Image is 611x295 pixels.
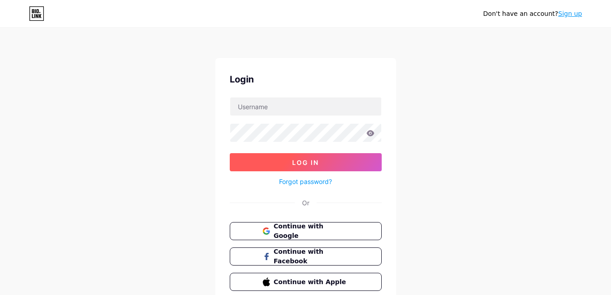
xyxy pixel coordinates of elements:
[230,73,382,86] div: Login
[230,222,382,240] button: Continue with Google
[274,277,348,287] span: Continue with Apple
[230,153,382,171] button: Log In
[274,222,348,241] span: Continue with Google
[274,247,348,266] span: Continue with Facebook
[292,159,319,166] span: Log In
[302,198,309,208] div: Or
[230,247,382,266] button: Continue with Facebook
[279,177,332,186] a: Forgot password?
[558,10,582,17] a: Sign up
[230,97,381,116] input: Username
[483,9,582,19] div: Don't have an account?
[230,273,382,291] button: Continue with Apple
